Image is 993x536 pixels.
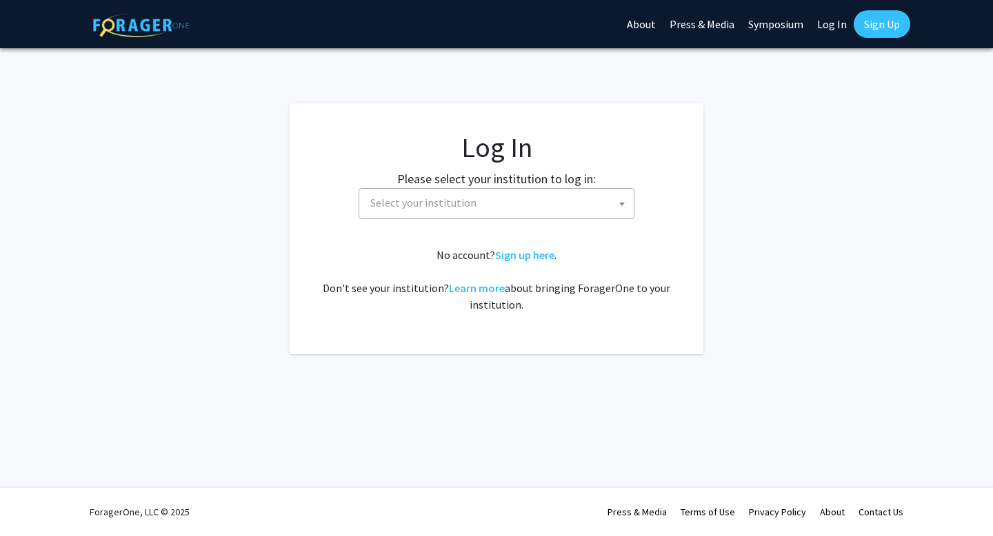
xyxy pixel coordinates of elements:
[495,248,554,262] a: Sign up here
[397,169,596,188] label: Please select your institution to log in:
[854,10,910,38] a: Sign Up
[820,506,845,518] a: About
[681,506,735,518] a: Terms of Use
[317,247,676,313] div: No account? . Don't see your institution? about bringing ForagerOne to your institution.
[359,188,634,219] span: Select your institution
[449,281,505,295] a: Learn more about bringing ForagerOne to your institution
[317,131,676,164] h1: Log In
[365,189,634,217] span: Select your institution
[859,506,903,518] a: Contact Us
[608,506,667,518] a: Press & Media
[749,506,806,518] a: Privacy Policy
[93,13,190,37] img: ForagerOne Logo
[90,488,190,536] div: ForagerOne, LLC © 2025
[370,196,477,209] span: Select your institution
